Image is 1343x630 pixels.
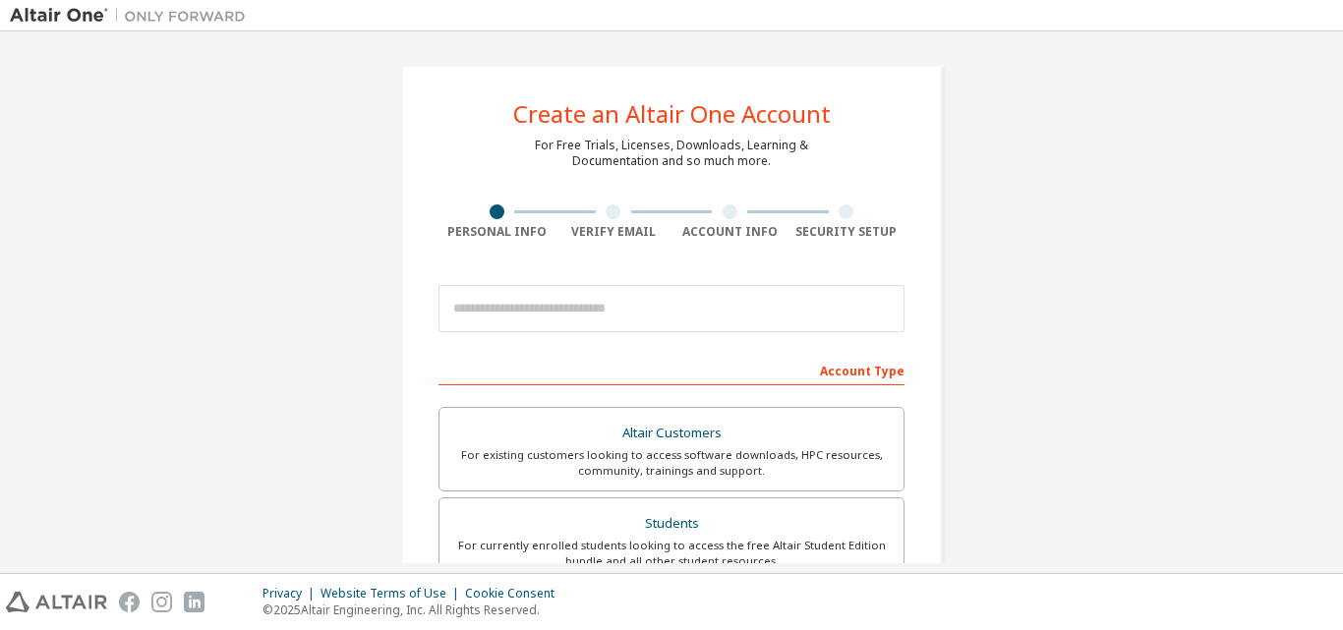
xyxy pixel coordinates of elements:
[535,138,808,169] div: For Free Trials, Licenses, Downloads, Learning & Documentation and so much more.
[263,586,321,601] div: Privacy
[555,224,672,240] div: Verify Email
[119,592,140,612] img: facebook.svg
[151,592,172,612] img: instagram.svg
[513,102,831,126] div: Create an Altair One Account
[788,224,905,240] div: Security Setup
[6,592,107,612] img: altair_logo.svg
[451,510,892,538] div: Students
[321,586,465,601] div: Website Terms of Use
[10,6,256,26] img: Altair One
[451,538,892,569] div: For currently enrolled students looking to access the free Altair Student Edition bundle and all ...
[184,592,204,612] img: linkedin.svg
[451,420,892,447] div: Altair Customers
[671,224,788,240] div: Account Info
[465,586,566,601] div: Cookie Consent
[438,354,905,385] div: Account Type
[263,601,566,618] p: © 2025 Altair Engineering, Inc. All Rights Reserved.
[451,447,892,479] div: For existing customers looking to access software downloads, HPC resources, community, trainings ...
[438,224,555,240] div: Personal Info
